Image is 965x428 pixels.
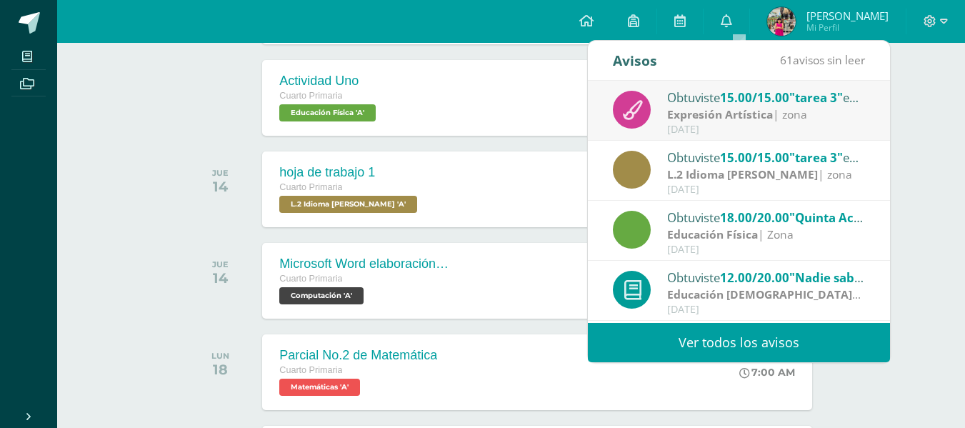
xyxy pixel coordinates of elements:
[667,208,866,227] div: Obtuviste en
[667,106,773,122] strong: Expresión Artística
[588,323,890,362] a: Ver todos los avisos
[780,52,865,68] span: avisos sin leer
[667,184,866,196] div: [DATE]
[667,287,861,302] strong: Educación [DEMOGRAPHIC_DATA]
[279,365,342,375] span: Cuarto Primaria
[667,148,866,166] div: Obtuviste en
[279,379,360,396] span: Matemáticas 'A'
[720,269,789,286] span: 12.00/20.00
[212,168,229,178] div: JUE
[667,287,866,303] div: | Zona
[613,41,657,80] div: Avisos
[212,269,229,287] div: 14
[720,89,789,106] span: 15.00/15.00
[211,351,229,361] div: LUN
[789,89,843,106] span: "tarea 3"
[739,366,795,379] div: 7:00 AM
[667,166,818,182] strong: L.2 Idioma [PERSON_NAME]
[789,269,961,286] span: "Nadie sabe el día ni la hora"
[279,348,437,363] div: Parcial No.2 de Matemática
[279,196,417,213] span: L.2 Idioma Maya Kaqchikel 'A'
[279,274,342,284] span: Cuarto Primaria
[806,9,889,23] span: [PERSON_NAME]
[720,149,789,166] span: 15.00/15.00
[720,209,789,226] span: 18.00/20.00
[279,91,342,101] span: Cuarto Primaria
[806,21,889,34] span: Mi Perfil
[767,7,796,36] img: 3d0f277e88aff7c03d9399944ba0cf31.png
[667,227,866,243] div: | Zona
[212,178,229,195] div: 14
[279,104,376,121] span: Educación Física 'A'
[211,361,229,378] div: 18
[667,268,866,287] div: Obtuviste en
[667,88,866,106] div: Obtuviste en
[667,166,866,183] div: | zona
[667,304,866,316] div: [DATE]
[789,149,843,166] span: "tarea 3"
[667,227,758,242] strong: Educación Física
[279,74,379,89] div: Actividad Uno
[780,52,793,68] span: 61
[667,124,866,136] div: [DATE]
[279,182,342,192] span: Cuarto Primaria
[279,257,451,272] div: Microsoft Word elaboración redacción y personalización de documentos
[279,165,421,180] div: hoja de trabajo 1
[667,244,866,256] div: [DATE]
[212,259,229,269] div: JUE
[667,106,866,123] div: | zona
[789,209,901,226] span: "Quinta Actividad"
[279,287,364,304] span: Computación 'A'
